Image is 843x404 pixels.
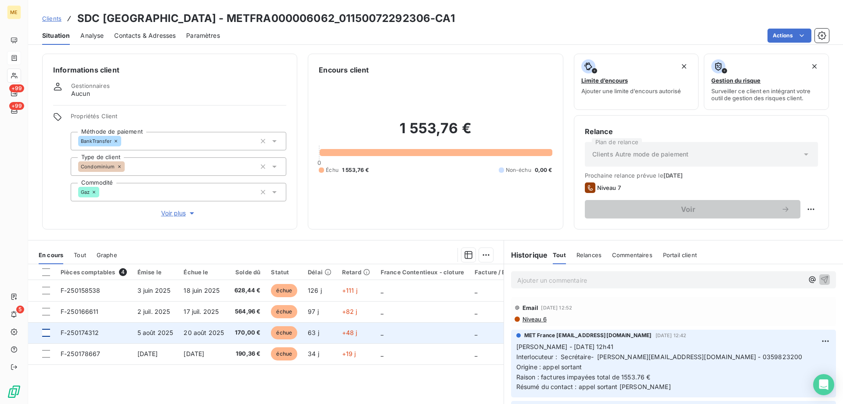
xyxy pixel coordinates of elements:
div: Échue le [184,269,224,276]
span: _ [475,287,477,294]
span: Gestion du risque [711,77,760,84]
span: +48 j [342,329,357,336]
div: ME [7,5,21,19]
input: Ajouter une valeur [125,163,132,171]
input: Ajouter une valeur [99,188,106,196]
span: 170,00 € [234,328,260,337]
span: +99 [9,102,24,110]
span: Voir [595,206,781,213]
span: [DATE] [184,350,204,357]
span: 34 j [308,350,319,357]
span: Échu [326,166,339,174]
span: Condominium [81,164,115,169]
span: 0,00 € [535,166,552,174]
span: 5 [16,306,24,313]
span: Contacts & Adresses [114,31,176,40]
span: _ [475,350,477,357]
span: Limite d’encours [581,77,628,84]
span: F-250166611 [61,308,99,315]
span: [DATE] [663,172,683,179]
span: Prochaine relance prévue le [585,172,818,179]
span: F-250178667 [61,350,101,357]
span: Aucun [71,89,90,98]
a: Clients [42,14,61,23]
span: F-250174312 [61,329,99,336]
div: Émise le [137,269,173,276]
div: Retard [342,269,370,276]
span: _ [381,308,383,315]
span: Commentaires [612,251,652,258]
span: Analyse [80,31,104,40]
img: Logo LeanPay [7,385,21,399]
h6: Relance [585,126,818,137]
span: Clients Autre mode de paiement [592,150,689,159]
span: 3 juin 2025 [137,287,171,294]
span: 20 août 2025 [184,329,224,336]
span: Situation [42,31,70,40]
span: Graphe [97,251,117,258]
span: Résumé du contact : appel sortant [PERSON_NAME] [516,383,671,390]
span: 190,36 € [234,349,260,358]
span: Tout [74,251,86,258]
h2: 1 553,76 € [319,120,552,146]
span: Ajouter une limite d’encours autorisé [581,87,681,95]
span: Relances [576,251,602,258]
span: 97 j [308,308,319,315]
h6: Informations client [53,65,286,75]
h6: Historique [504,250,548,260]
span: 4 [119,268,127,276]
span: Clients [42,15,61,22]
span: 17 juil. 2025 [184,308,219,315]
h3: SDC [GEOGRAPHIC_DATA] - METFRA000006062_01150072292306-CA1 [77,11,455,26]
span: 564,96 € [234,307,260,316]
button: Voir plus [71,208,286,218]
span: Gestionnaires [71,82,110,89]
span: échue [271,284,297,297]
span: 0 [317,159,321,166]
div: Facture / Echéancier [475,269,535,276]
span: Gaz [81,189,90,195]
span: 63 j [308,329,319,336]
span: Origine : appel sortant [516,363,582,371]
span: +111 j [342,287,357,294]
span: _ [475,329,477,336]
span: +82 j [342,308,357,315]
span: _ [381,329,383,336]
span: 1 553,76 € [342,166,369,174]
span: Voir plus [161,209,196,218]
div: Solde dû [234,269,260,276]
span: 5 août 2025 [137,329,173,336]
span: 18 juin 2025 [184,287,220,294]
span: Propriétés Client [71,113,286,125]
span: En cours [39,251,63,258]
button: Gestion du risqueSurveiller ce client en intégrant votre outil de gestion des risques client. [704,54,829,110]
div: Délai [308,269,331,276]
span: Paramètres [186,31,220,40]
span: _ [381,287,383,294]
button: Voir [585,200,800,218]
div: France Contentieux - cloture [381,269,464,276]
span: BankTransfer [81,138,112,144]
span: échue [271,326,297,339]
span: _ [381,350,383,357]
h6: Encours client [319,65,369,75]
span: [DATE] [137,350,158,357]
span: _ [475,308,477,315]
span: 2 juil. 2025 [137,308,170,315]
span: échue [271,305,297,318]
span: 126 j [308,287,322,294]
span: 628,44 € [234,286,260,295]
div: Open Intercom Messenger [813,374,834,395]
div: Statut [271,269,297,276]
button: Actions [767,29,811,43]
span: Non-échu [506,166,531,174]
div: Pièces comptables [61,268,127,276]
span: +99 [9,84,24,92]
span: [DATE] 12:42 [656,333,687,338]
span: Surveiller ce client en intégrant votre outil de gestion des risques client. [711,87,821,102]
span: +19 j [342,350,356,357]
button: Limite d’encoursAjouter une limite d’encours autorisé [574,54,699,110]
span: F-250158538 [61,287,101,294]
span: échue [271,347,297,360]
span: [DATE] 12:52 [541,305,572,310]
